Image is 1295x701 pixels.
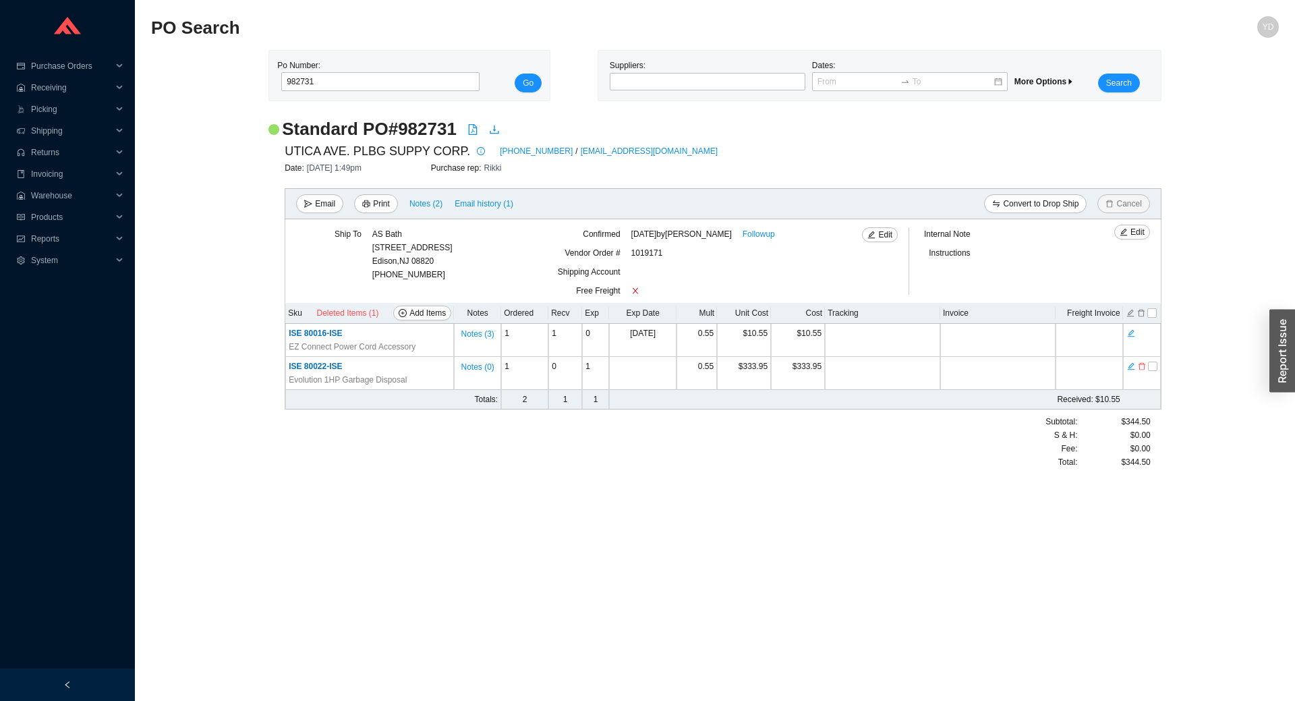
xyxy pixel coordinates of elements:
td: 0.55 [677,324,717,357]
td: $10.55 [717,324,771,357]
span: Evolution 1HP Garbage Disposal [289,373,407,387]
th: Exp Date [609,303,677,324]
span: [DATE] 1:49pm [307,163,362,173]
input: From [817,75,898,88]
input: To [913,75,993,88]
td: 0 [548,357,582,390]
span: Invoicing [31,163,112,185]
span: Deleted Items (1) [316,306,378,320]
span: Confirmed [583,229,620,239]
span: Notes ( 0 ) [461,360,494,374]
button: Deleted Items (1) [316,306,379,320]
span: Free Freight [576,286,620,296]
span: Receiving [31,77,112,99]
h2: Standard PO # 982731 [282,117,457,141]
span: Shipping [31,120,112,142]
th: Mult [677,303,717,324]
span: send [304,200,312,209]
span: edit [1127,329,1135,338]
span: Purchase Orders [31,55,112,77]
th: Notes [454,303,501,324]
a: [PHONE_NUMBER] [500,144,573,158]
button: deleteCancel [1097,194,1149,213]
span: Subtotal: [1045,415,1077,428]
button: info-circle [470,142,489,161]
th: Ordered [501,303,548,324]
span: fund [16,235,26,243]
span: Add Items [409,306,446,320]
span: 1 [552,329,556,338]
span: Returns [31,142,112,163]
td: 2 [501,390,548,410]
button: editEdit [1114,225,1150,240]
td: 1 [548,390,582,410]
td: $10.55 [677,390,1123,410]
div: $344.50 [1078,415,1151,428]
a: [EMAIL_ADDRESS][DOMAIN_NAME] [581,144,718,158]
td: [DATE] [609,324,677,357]
button: Notes (0) [460,360,494,369]
span: delete [1138,362,1146,371]
span: Email [315,197,335,211]
span: UTICA AVE. PLBG SUPPY CORP. [285,141,470,161]
span: EZ Connect Power Cord Accessory [289,340,415,354]
span: Ship To [335,229,362,239]
span: / [575,144,577,158]
span: info-circle [473,147,488,155]
span: download [489,124,500,135]
span: Total: [1058,455,1078,469]
th: Cost [771,303,825,324]
button: printerPrint [354,194,398,213]
span: Totals: [474,395,498,404]
h2: PO Search [151,16,997,40]
td: 1 [582,390,609,410]
th: Tracking [825,303,940,324]
span: System [31,250,112,271]
span: Internal Note [924,229,971,239]
button: Notes (2) [409,196,443,206]
span: Instructions [929,248,970,258]
a: download [489,124,500,138]
div: $344.50 [1078,455,1151,469]
a: Followup [743,227,775,241]
span: Go [523,76,534,90]
span: file-pdf [467,124,478,135]
button: Email history (1) [454,194,514,213]
span: left [63,681,71,689]
th: Invoice [940,303,1056,324]
span: book [16,170,26,178]
span: customer-service [16,148,26,157]
span: [DATE] by [PERSON_NAME] [631,227,732,241]
th: Unit Cost [717,303,771,324]
span: Notes ( 2 ) [409,197,442,211]
span: to [900,77,910,86]
button: edit [1126,360,1136,370]
span: Date: [285,163,307,173]
span: Warehouse [31,185,112,206]
div: Sku [288,306,451,320]
td: $333.95 [771,357,825,390]
button: edit [1126,307,1135,316]
span: S & H: [1054,428,1078,442]
span: Notes ( 3 ) [461,327,494,341]
span: plus-circle [399,309,407,318]
td: 1 [582,357,609,390]
span: Edit [1130,225,1145,239]
span: setting [16,256,26,264]
button: sendEmail [296,194,343,213]
span: swap [992,200,1000,209]
span: Products [31,206,112,228]
span: Fee : [1061,442,1077,455]
button: delete [1137,360,1147,370]
span: Edit [878,228,892,242]
span: Reports [31,228,112,250]
th: Freight Invoice [1056,303,1123,324]
span: Email history (1) [455,197,513,211]
button: editEdit [862,227,898,242]
span: Vendor Order # [565,248,621,258]
span: YD [1263,16,1274,38]
span: Search [1106,76,1132,90]
span: credit-card [16,62,26,70]
span: edit [1127,362,1135,371]
div: Po Number: [277,59,476,92]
